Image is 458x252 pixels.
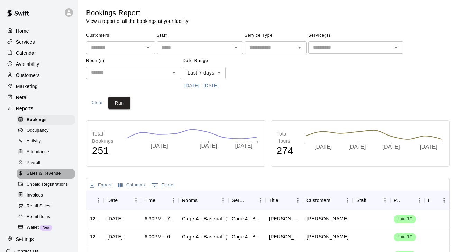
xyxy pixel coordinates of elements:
[27,214,50,220] span: Retail Items
[6,37,72,47] div: Services
[107,215,123,222] div: Mon, Aug 11, 2025
[198,195,207,205] button: Sort
[269,191,278,210] div: Title
[104,191,141,210] div: Date
[141,191,178,210] div: Time
[86,55,181,67] span: Room(s)
[278,195,288,205] button: Sort
[27,203,51,210] span: Retail Sales
[17,222,78,233] a: WalletNew
[92,130,119,145] p: Total Bookings
[86,191,104,210] div: ID
[17,190,78,201] a: Invoices
[380,195,390,206] button: Menu
[414,195,424,206] button: Menu
[182,233,254,241] p: Cage 4 - Baseball (Triple Play)
[269,215,300,222] div: Aly Kazakos
[92,145,119,157] h4: 251
[17,212,75,222] div: Retail Items
[306,233,349,241] p: Greg Kazakos
[342,195,353,206] button: Menu
[151,143,168,149] tspan: [DATE]
[86,18,189,25] p: View a report of all the bookings at your facility
[107,233,123,240] div: Mon, Aug 11, 2025
[145,191,155,210] div: Time
[330,195,340,205] button: Sort
[157,30,243,41] span: Staff
[17,125,78,136] a: Occupancy
[16,105,33,112] p: Reports
[17,191,75,200] div: Invoices
[232,215,262,222] div: Cage 4 - Baseball (Triple play)
[420,144,437,150] tspan: [DATE]
[183,80,220,91] button: [DATE] - [DATE]
[6,92,72,103] a: Retail
[231,43,241,52] button: Open
[232,191,246,210] div: Service
[116,180,147,191] button: Select columns
[182,215,254,223] p: Cage 4 - Baseball (Triple Play)
[149,180,176,191] button: Show filters
[353,191,390,210] div: Staff
[16,72,40,79] p: Customers
[86,8,189,18] h5: Bookings Report
[200,143,217,149] tspan: [DATE]
[439,195,449,206] button: Menu
[17,201,75,211] div: Retail Sales
[6,103,72,114] div: Reports
[391,43,401,52] button: Open
[118,195,127,205] button: Sort
[306,215,349,223] p: Greg Kazakos
[16,61,39,68] p: Availability
[17,211,78,222] a: Retail Items
[182,191,198,210] div: Rooms
[108,97,130,110] button: Run
[16,27,29,34] p: Home
[266,191,303,210] div: Title
[394,234,416,240] span: Paid 1/1
[17,180,75,190] div: Unpaid Registrations
[17,168,78,179] a: Sales & Revenue
[366,195,376,205] button: Sort
[277,145,299,157] h4: 274
[17,136,78,147] a: Activity
[6,81,72,92] a: Marketing
[269,233,300,240] div: Aly Kazakos
[390,191,424,210] div: Payment
[308,30,403,41] span: Service(s)
[145,233,175,240] div: 6:00PM – 6:30PM
[314,144,332,150] tspan: [DATE]
[246,195,255,205] button: Sort
[145,215,175,222] div: 6:30PM – 7:00PM
[86,30,155,41] span: Customers
[17,158,78,168] a: Payroll
[17,147,75,157] div: Attendance
[6,59,72,69] a: Availability
[6,70,72,80] div: Customers
[17,201,78,211] a: Retail Sales
[27,181,68,188] span: Unpaid Registrations
[27,138,41,145] span: Activity
[131,195,141,206] button: Menu
[17,126,75,136] div: Occupancy
[295,43,304,52] button: Open
[17,137,75,146] div: Activity
[394,216,416,222] span: Paid 1/1
[17,223,75,233] div: WalletNew
[424,191,449,210] div: Notes
[90,233,100,240] div: 1283871
[303,191,353,210] div: Customers
[27,159,40,166] span: Payroll
[255,195,266,206] button: Menu
[155,195,165,205] button: Sort
[17,147,78,158] a: Attendance
[306,191,330,210] div: Customers
[86,97,108,110] button: Clear
[168,195,178,206] button: Menu
[90,195,100,205] button: Sort
[6,48,72,58] a: Calendar
[27,192,43,199] span: Invoices
[17,114,78,125] a: Bookings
